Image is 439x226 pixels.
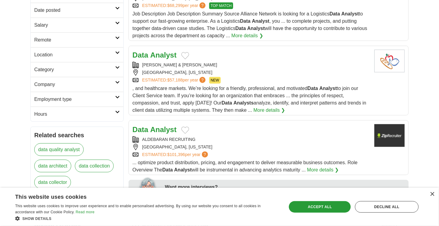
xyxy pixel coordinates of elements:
strong: Data [307,86,318,91]
strong: Data [235,26,246,31]
a: data architect [34,160,71,172]
a: ESTIMATED:$68,299per year? [142,2,207,9]
strong: Data [240,18,251,24]
div: Want more interviews? [165,184,405,191]
a: ESTIMATED:$57,188per year? [142,77,207,84]
div: This website uses cookies [15,191,264,201]
a: Data Analyst [132,125,176,134]
a: Remote [31,32,123,47]
span: TOP MATCH [209,2,233,9]
a: [PERSON_NAME] & [PERSON_NAME] [142,62,217,67]
a: Hours [31,107,123,121]
h2: Related searches [34,131,120,140]
h2: Location [34,51,115,58]
h2: Category [34,66,115,73]
a: data collection [75,160,114,172]
span: ? [199,77,206,83]
h2: Remote [34,36,115,44]
span: Show details [22,217,52,221]
a: data collector [34,176,71,189]
span: $101,396 [167,152,185,157]
div: ALDEBARAN RECRUITING [132,136,370,143]
a: Salary [31,18,123,32]
div: [GEOGRAPHIC_DATA], [US_STATE] [132,144,370,150]
strong: Data [162,167,173,172]
span: ? [199,2,206,8]
div: Show details [15,215,279,221]
strong: Analyst [150,125,177,134]
h2: Employment type [34,96,115,103]
strong: Analyst [174,167,192,172]
button: Add to favorite jobs [181,127,189,134]
h2: Date posted [34,7,115,14]
h2: Hours [34,111,115,118]
button: Add to favorite jobs [181,52,189,59]
div: Accept all [289,201,351,213]
a: More details ❯ [253,107,285,114]
a: Location [31,47,123,62]
img: Company logo [374,124,405,147]
span: NEW [209,77,221,84]
a: Category [31,62,123,77]
strong: Data [132,51,148,59]
a: Read more, opens a new window [76,210,95,214]
a: Company [31,77,123,92]
a: ESTIMATED:$101,396per year? [142,151,209,158]
span: ? [202,151,208,158]
span: , and healthcare markets. We’re looking for a friendly, professional, and motivated to join our C... [132,86,366,113]
strong: Analyst [320,86,337,91]
a: Data Analyst [132,51,176,59]
a: More details ❯ [307,166,339,174]
span: ... optimize product distribution, pricing, and engagement to deliver measurable business outcome... [132,160,358,172]
a: Employment type [31,92,123,107]
a: Date posted [31,3,123,18]
span: $68,299 [167,3,183,8]
div: Decline all [355,201,419,213]
a: More details ❯ [231,32,263,39]
div: [GEOGRAPHIC_DATA], [US_STATE] [132,69,370,76]
h2: Salary [34,22,115,29]
img: apply-iq-scientist.png [131,177,160,201]
div: Close [430,192,434,197]
strong: Analysts [233,100,254,105]
span: Job Description Job Description Summary Source Alliance Network is looking for a Logistics to sup... [132,11,367,38]
strong: Data [132,125,148,134]
span: $57,188 [167,78,183,82]
span: This website uses cookies to improve user experience and to enable personalised advertising. By u... [15,204,261,214]
strong: Data [330,11,340,16]
h2: Company [34,81,115,88]
a: data quality analyst [34,143,84,156]
strong: Analyst [150,51,177,59]
strong: Analyst [252,18,270,24]
strong: Analyst [247,26,265,31]
strong: Data [222,100,232,105]
strong: Analyst [341,11,359,16]
img: Harris Teeter logo [374,50,405,72]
